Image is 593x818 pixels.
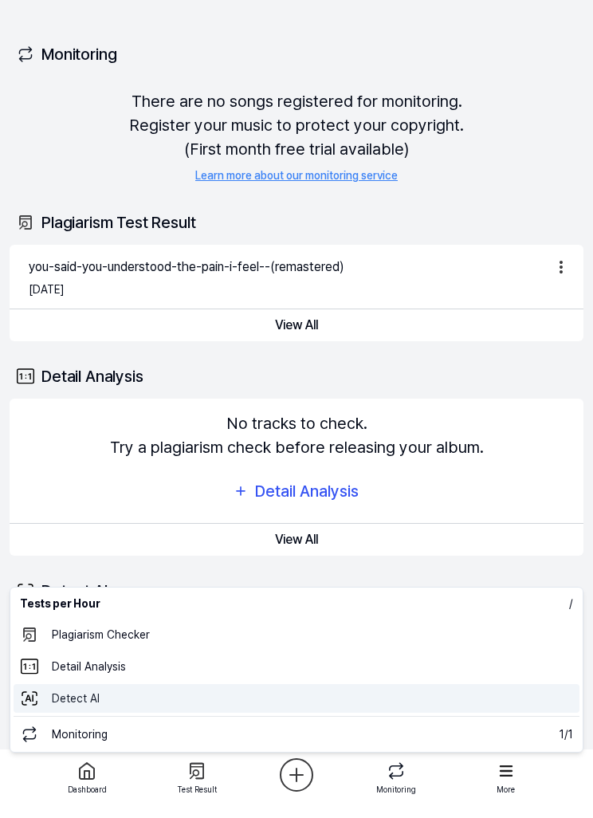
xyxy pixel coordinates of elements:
div: Monitoring [20,725,108,744]
div: 1 / 1 [560,726,573,743]
div: Detect AI [14,684,579,713]
span: Tests per Hour [20,596,100,612]
span: / [569,596,573,612]
div: Plagiarism Checker [14,620,579,649]
div: Detail Analysis [14,652,579,681]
